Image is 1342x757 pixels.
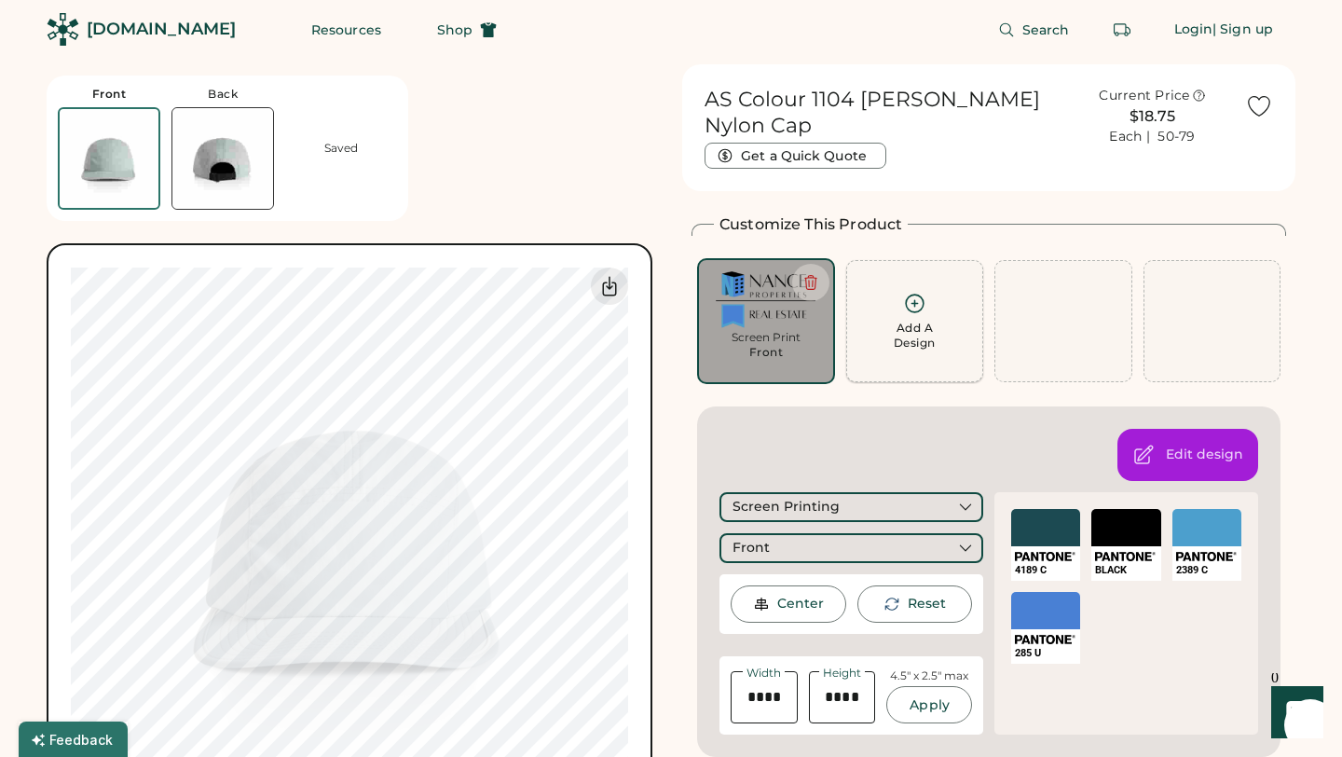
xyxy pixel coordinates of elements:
img: Pantone Logo [1015,552,1075,561]
button: Delete this decoration. [792,264,829,301]
iframe: Front Chat [1253,673,1334,753]
button: Resources [289,11,404,48]
button: Get a Quick Quote [705,143,886,169]
div: BLACK [1095,563,1157,577]
div: Saved [324,141,358,156]
div: 4.5" x 2.5" max [890,668,968,684]
img: Pantone Logo [1015,635,1075,644]
img: AS Colour 1104 Smoke Back Thumbnail [172,108,273,209]
img: Pantone Logo [1176,552,1237,561]
div: Front [733,539,770,557]
div: 2389 C [1176,563,1238,577]
div: Front [92,87,127,102]
div: Height [819,668,865,679]
div: Screen Printing [733,498,840,516]
div: Width [743,668,785,679]
img: Nance Properties Real Estate (5) (2).png [710,271,822,328]
h1: AS Colour 1104 [PERSON_NAME] Nylon Cap [705,87,1060,139]
div: Center [777,595,824,613]
div: Each | 50-79 [1109,128,1195,146]
div: Add A Design [894,321,936,351]
button: Retrieve an order [1103,11,1141,48]
div: Download Front Mockup [591,268,628,305]
div: 285 U [1015,646,1076,660]
span: Shop [437,23,472,36]
img: AS Colour 1104 Smoke Front Thumbnail [60,109,158,208]
div: Open the design editor to change colors, background, and decoration method. [1166,446,1243,464]
div: $18.75 [1071,105,1234,128]
button: Apply [886,686,972,723]
div: Current Price [1099,87,1189,105]
div: [DOMAIN_NAME] [87,18,236,41]
div: 4189 C [1015,563,1076,577]
div: Back [208,87,238,102]
div: Login [1174,21,1213,39]
div: | Sign up [1212,21,1273,39]
button: Search [976,11,1092,48]
div: This will reset the rotation of the selected element to 0°. [908,595,946,613]
div: Screen Print [710,330,822,345]
span: Search [1022,23,1070,36]
h2: Customize This Product [719,213,902,236]
img: Rendered Logo - Screens [47,13,79,46]
div: Front [749,345,784,360]
button: Shop [415,11,519,48]
img: Center Image Icon [753,596,770,612]
img: Pantone Logo [1095,552,1156,561]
